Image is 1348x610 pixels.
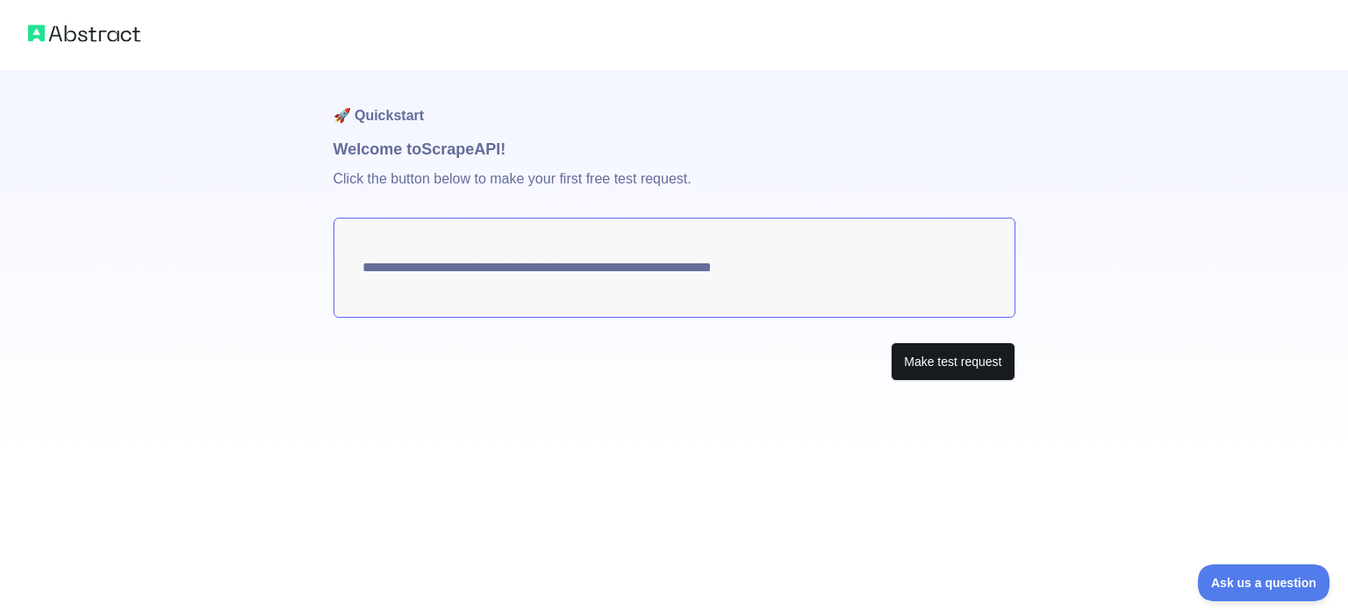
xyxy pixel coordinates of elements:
[891,342,1015,382] button: Make test request
[333,161,1015,218] p: Click the button below to make your first free test request.
[333,70,1015,137] h1: 🚀 Quickstart
[28,21,140,46] img: Abstract logo
[1198,564,1330,601] iframe: Toggle Customer Support
[333,137,1015,161] h1: Welcome to Scrape API!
